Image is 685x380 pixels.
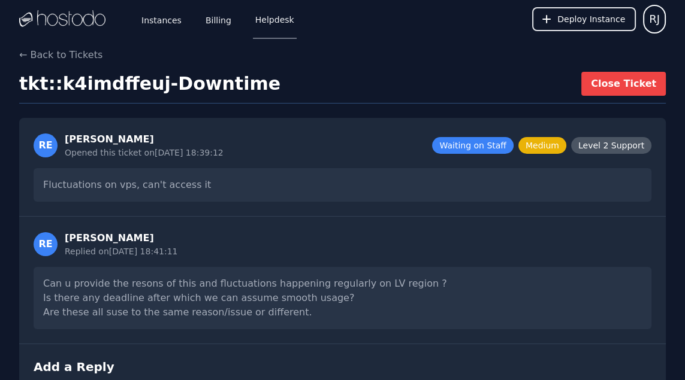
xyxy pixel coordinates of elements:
span: Medium [518,137,566,154]
div: RE [34,232,58,256]
div: RE [34,133,58,157]
span: Deploy Instance [557,13,625,25]
h1: tkt::k4imdffeuj - Downtime [19,73,280,95]
h3: Add a Reply [34,358,651,375]
div: Fluctuations on vps, can't access it [34,168,651,202]
span: Waiting on Staff [432,137,514,154]
div: [PERSON_NAME] [65,231,177,245]
button: Deploy Instance [532,7,636,31]
button: User menu [643,5,666,34]
span: Level 2 Support [571,137,651,154]
button: Close Ticket [581,72,666,96]
img: Logo [19,10,105,28]
div: Replied on [DATE] 18:41:11 [65,245,177,257]
div: [PERSON_NAME] [65,132,224,147]
div: Can u provide the resons of this and fluctuations happening regularly on LV region ? Is there any... [34,267,651,329]
div: Opened this ticket on [DATE] 18:39:12 [65,147,224,159]
span: RJ [649,11,660,28]
button: ← Back to Tickets [19,48,102,62]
